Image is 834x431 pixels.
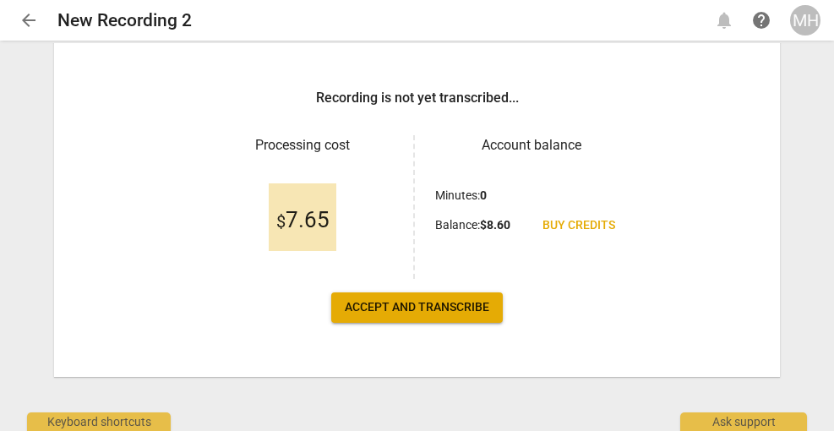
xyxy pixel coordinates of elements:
b: 0 [480,188,487,202]
span: Buy credits [542,217,615,234]
h3: Recording is not yet transcribed... [316,88,519,108]
b: $ 8.60 [480,218,510,232]
span: Accept and transcribe [345,299,489,316]
a: Buy credits [529,210,629,241]
span: $ [276,211,286,232]
span: help [751,10,771,30]
span: arrow_back [19,10,39,30]
span: 7.65 [276,208,330,233]
button: MH [790,5,820,35]
button: Accept and transcribe [331,292,503,323]
h3: Account balance [435,135,629,155]
p: Minutes : [435,187,487,205]
p: Balance : [435,216,510,234]
div: Keyboard shortcuts [27,412,171,431]
h2: New Recording 2 [57,10,192,31]
div: Ask support [680,412,807,431]
a: Help [746,5,777,35]
h3: Processing cost [206,135,400,155]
